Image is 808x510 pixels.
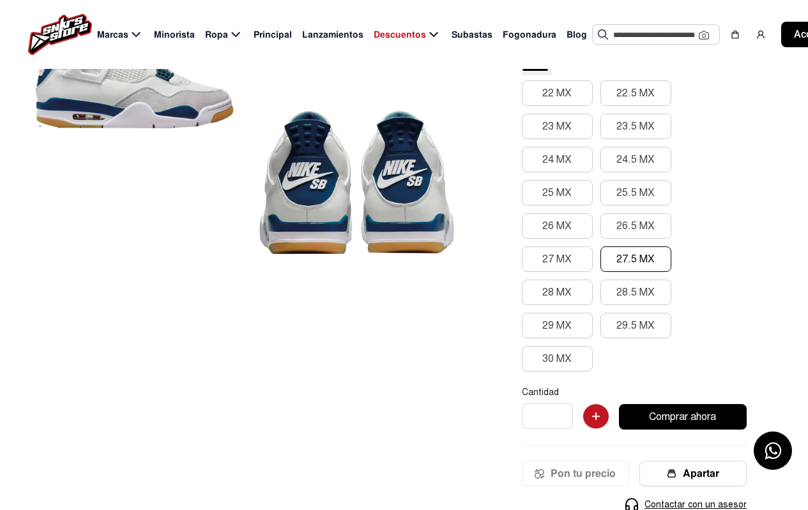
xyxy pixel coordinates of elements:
img: logo [28,14,92,55]
button: 27 MX [522,246,593,272]
font: Descuentos [374,29,426,40]
font: Minorista [154,29,195,40]
button: 25 MX [522,180,593,206]
font: 27.5 MX [616,253,655,266]
font: Comprar ahora [649,410,716,423]
button: 25.5 MX [600,180,671,206]
font: Blog [567,29,587,40]
font: 29.5 MX [616,319,655,332]
font: 26.5 MX [616,220,655,232]
img: wallet-05.png [667,469,676,479]
button: 27.5 MX [600,246,671,272]
button: 24.5 MX [600,147,671,172]
font: 24 MX [542,153,572,166]
font: 30 MX [542,352,572,365]
font: 23 MX [542,120,572,133]
button: 28 MX [522,280,593,305]
button: 26.5 MX [600,213,671,239]
font: 25 MX [542,186,572,199]
font: Subastas [452,29,492,40]
button: 24 MX [522,147,593,172]
button: 29.5 MX [600,313,671,338]
button: 28.5 MX [600,280,671,305]
font: Ropa [205,29,228,40]
button: 23 MX [522,114,593,139]
font: 25.5 MX [616,186,655,199]
font: Apartar [683,467,719,480]
img: compras [730,29,740,40]
img: Agregar al carrito [583,404,609,430]
button: Comprar ahora [619,404,747,430]
font: 22.5 MX [616,87,655,100]
font: 24.5 MX [616,153,655,166]
button: Pon tu precio [522,461,629,486]
font: Pon tu precio [551,467,616,480]
img: Cámara [699,30,709,40]
button: 26 MX [522,213,593,239]
font: Lanzamientos [302,29,363,40]
img: usuario [756,29,766,40]
img: Icon.png [535,469,544,479]
font: Contactar con un asesor [644,499,747,510]
font: 22 MX [542,87,572,100]
font: 27 MX [542,253,572,266]
font: 28.5 MX [616,286,655,299]
button: 30 MX [522,346,593,371]
font: 28 MX [542,286,572,299]
button: Apartar [639,461,747,486]
font: 23.5 MX [616,120,655,133]
font: 29 MX [542,319,572,332]
font: 26 MX [542,220,572,232]
font: Marcas [97,29,128,40]
img: Buscar [598,29,608,40]
button: 22 MX [522,80,593,106]
font: Cantidad [522,387,559,398]
button: 22.5 MX [600,80,671,106]
font: Fogonadura [503,29,556,40]
font: Principal [254,29,292,40]
button: 23.5 MX [600,114,671,139]
button: 29 MX [522,313,593,338]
